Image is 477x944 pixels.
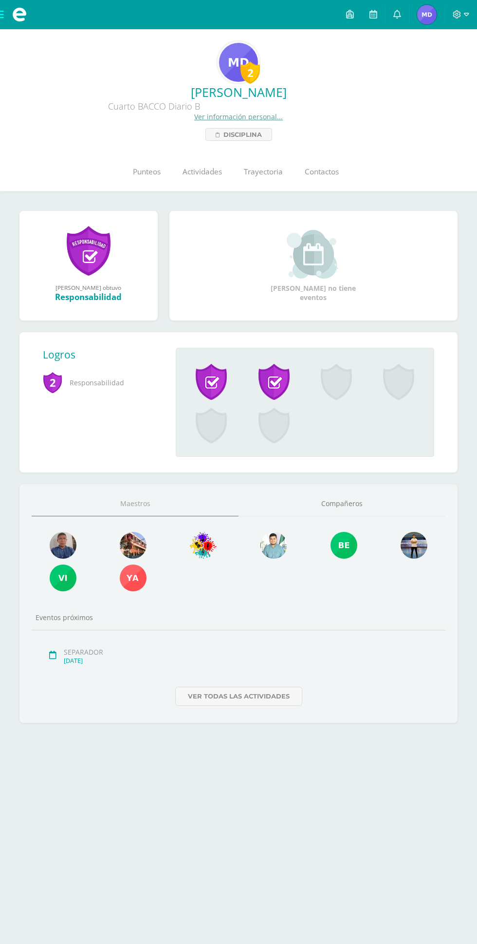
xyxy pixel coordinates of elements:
[265,230,362,302] div: [PERSON_NAME] no tiene eventos
[194,112,283,121] a: Ver información personal...
[240,61,260,84] div: 2
[120,565,147,591] img: f1de0090d169917daf4d0a2768869178.png
[175,687,302,706] a: Ver todas las actividades
[294,152,349,191] a: Contactos
[171,152,233,191] a: Actividades
[43,369,160,396] span: Responsabilidad
[190,532,217,559] img: c490b80d80e9edf85c435738230cd812.png
[32,491,238,516] a: Maestros
[287,230,340,279] img: event_small.png
[8,100,300,112] div: Cuarto BACCO Diario B
[64,657,435,665] div: [DATE]
[219,43,258,82] img: 78896df902cb606c779f20553e80e10b.png
[29,291,148,302] div: Responsabilidad
[238,491,445,516] a: Compañeros
[50,565,76,591] img: 86ad762a06db99f3d783afd7c36c2468.png
[233,152,294,191] a: Trayectoria
[133,167,161,177] span: Punteos
[330,532,357,559] img: c41d019b26e4da35ead46476b645875d.png
[50,532,76,559] img: 15ead7f1e71f207b867fb468c38fe54e.png
[183,167,222,177] span: Actividades
[305,167,339,177] span: Contactos
[260,532,287,559] img: 0f63e8005e7200f083a8d258add6f512.png
[205,128,272,141] a: Disciplina
[64,647,435,657] div: SEPARADOR
[122,152,171,191] a: Punteos
[32,613,445,622] div: Eventos próximos
[29,283,148,291] div: [PERSON_NAME] obtuvo
[401,532,427,559] img: 62c276f9e5707e975a312ba56e3c64d5.png
[43,371,62,394] span: 2
[120,532,147,559] img: e29994105dc3c498302d04bab28faecd.png
[8,84,469,100] a: [PERSON_NAME]
[223,129,262,140] span: Disciplina
[417,5,437,24] img: 63a955e32fd5c33352eeade8b2ebbb62.png
[43,348,168,361] div: Logros
[244,167,283,177] span: Trayectoria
